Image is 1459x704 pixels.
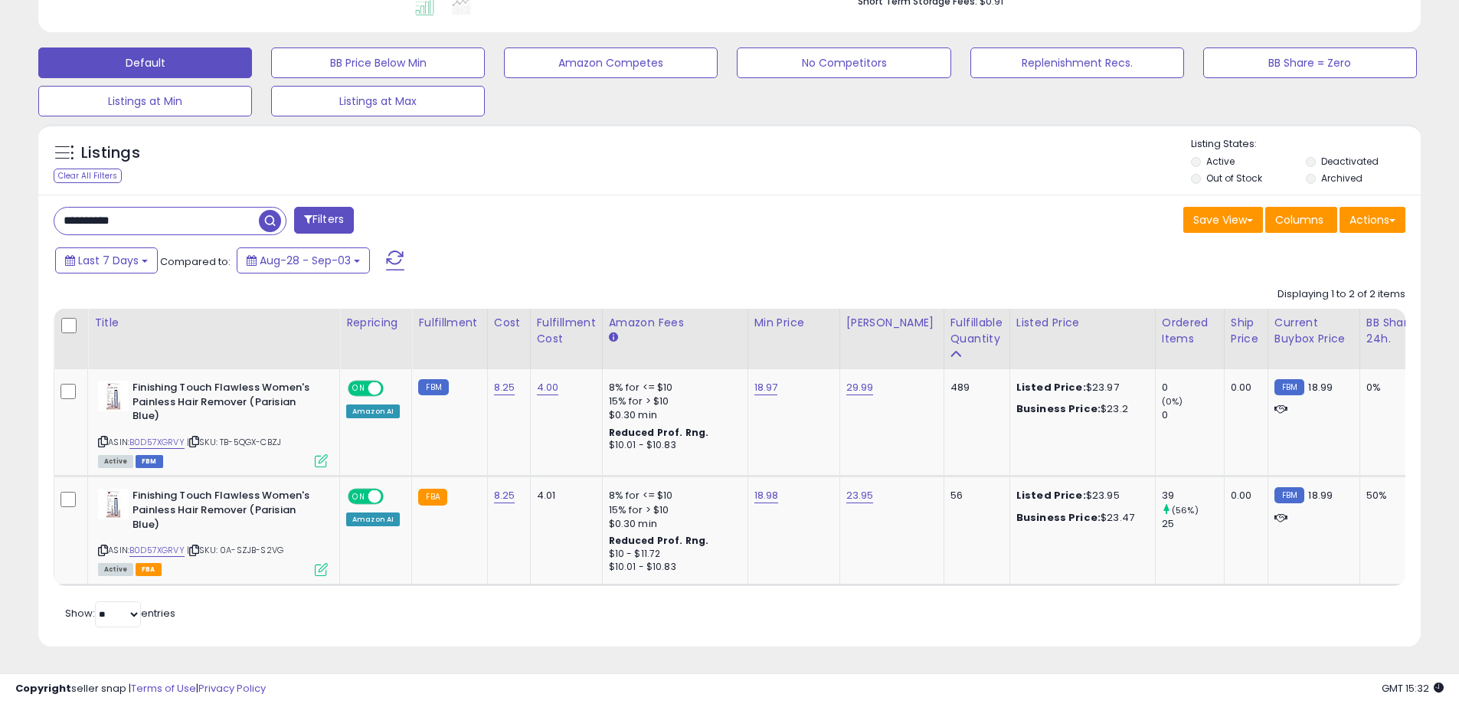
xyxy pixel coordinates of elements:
[98,489,328,574] div: ASIN:
[349,382,368,395] span: ON
[1162,315,1218,347] div: Ordered Items
[494,380,515,395] a: 8.25
[418,315,480,331] div: Fulfillment
[346,512,400,526] div: Amazon AI
[15,681,71,696] strong: Copyright
[609,534,709,547] b: Reduced Prof. Rng.
[418,379,448,395] small: FBM
[754,380,778,395] a: 18.97
[609,517,736,531] div: $0.30 min
[38,86,252,116] button: Listings at Min
[494,488,515,503] a: 8.25
[846,380,874,395] a: 29.99
[65,606,175,621] span: Show: entries
[609,439,736,452] div: $10.01 - $10.83
[1016,381,1143,395] div: $23.97
[1016,380,1086,395] b: Listed Price:
[1321,172,1362,185] label: Archived
[418,489,447,506] small: FBA
[1277,287,1405,302] div: Displaying 1 to 2 of 2 items
[1231,489,1256,503] div: 0.00
[54,169,122,183] div: Clear All Filters
[1366,381,1417,395] div: 0%
[609,381,736,395] div: 8% for <= $10
[187,544,283,556] span: | SKU: 0A-SZJB-S2VG
[129,436,185,449] a: B0D57XGRVY
[132,489,319,535] b: Finishing Touch Flawless Women's Painless Hair Remover (Parisian Blue)
[1162,489,1224,503] div: 39
[271,47,485,78] button: BB Price Below Min
[609,408,736,422] div: $0.30 min
[609,561,736,574] div: $10.01 - $10.83
[1231,381,1256,395] div: 0.00
[754,488,779,503] a: 18.98
[98,381,129,411] img: 31W7cvr0U-L._SL40_.jpg
[1016,489,1143,503] div: $23.95
[1191,137,1421,152] p: Listing States:
[737,47,950,78] button: No Competitors
[1206,172,1262,185] label: Out of Stock
[260,253,351,268] span: Aug-28 - Sep-03
[1340,207,1405,233] button: Actions
[98,381,328,466] div: ASIN:
[129,544,185,557] a: B0D57XGRVY
[78,253,139,268] span: Last 7 Days
[1308,488,1333,503] span: 18.99
[609,315,741,331] div: Amazon Fees
[537,489,590,503] div: 4.01
[494,315,524,331] div: Cost
[381,382,406,395] span: OFF
[81,142,140,164] h5: Listings
[237,247,370,273] button: Aug-28 - Sep-03
[1016,510,1101,525] b: Business Price:
[950,381,998,395] div: 489
[346,315,405,331] div: Repricing
[1162,408,1224,422] div: 0
[198,681,266,696] a: Privacy Policy
[609,548,736,561] div: $10 - $11.72
[160,254,231,269] span: Compared to:
[55,247,158,273] button: Last 7 Days
[1206,155,1235,168] label: Active
[98,455,133,468] span: All listings currently available for purchase on Amazon
[1016,488,1086,503] b: Listed Price:
[504,47,718,78] button: Amazon Competes
[98,563,133,576] span: All listings currently available for purchase on Amazon
[1308,380,1333,395] span: 18.99
[1172,504,1199,516] small: (56%)
[1162,381,1224,395] div: 0
[136,455,163,468] span: FBM
[846,315,937,331] div: [PERSON_NAME]
[1016,511,1143,525] div: $23.47
[1321,155,1379,168] label: Deactivated
[1183,207,1263,233] button: Save View
[1203,47,1417,78] button: BB Share = Zero
[132,381,319,427] b: Finishing Touch Flawless Women's Painless Hair Remover (Parisian Blue)
[1016,315,1149,331] div: Listed Price
[609,489,736,503] div: 8% for <= $10
[1274,379,1304,395] small: FBM
[846,488,874,503] a: 23.95
[537,380,559,395] a: 4.00
[187,436,281,448] span: | SKU: TB-5QGX-CBZJ
[950,315,1003,347] div: Fulfillable Quantity
[537,315,596,347] div: Fulfillment Cost
[1366,315,1422,347] div: BB Share 24h.
[136,563,162,576] span: FBA
[1274,487,1304,503] small: FBM
[970,47,1184,78] button: Replenishment Recs.
[15,682,266,696] div: seller snap | |
[754,315,833,331] div: Min Price
[950,489,998,503] div: 56
[98,489,129,519] img: 31W7cvr0U-L._SL40_.jpg
[609,426,709,439] b: Reduced Prof. Rng.
[1265,207,1337,233] button: Columns
[609,331,618,345] small: Amazon Fees.
[349,490,368,503] span: ON
[1231,315,1261,347] div: Ship Price
[609,395,736,408] div: 15% for > $10
[346,404,400,418] div: Amazon AI
[38,47,252,78] button: Default
[1016,402,1143,416] div: $23.2
[1274,315,1353,347] div: Current Buybox Price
